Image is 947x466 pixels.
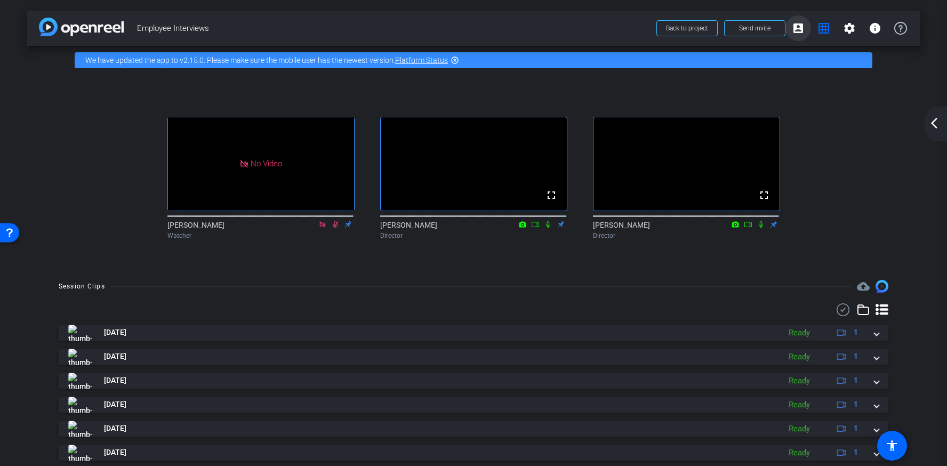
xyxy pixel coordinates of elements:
mat-expansion-panel-header: thumb-nail[DATE]Ready1 [59,445,888,461]
div: Director [593,231,780,240]
div: . [167,98,355,117]
mat-icon: fullscreen [545,189,558,202]
div: [PERSON_NAME] [593,220,780,240]
span: Destinations for your clips [857,280,870,293]
span: Back to project [666,25,708,32]
div: Session Clips [59,281,105,292]
span: [DATE] [104,327,126,338]
a: Platform Status [395,56,448,65]
span: [DATE] [104,351,126,362]
span: No Video [251,159,282,168]
div: Ready [783,447,815,459]
mat-expansion-panel-header: thumb-nail[DATE]Ready1 [59,421,888,437]
div: . [593,98,780,117]
mat-expansion-panel-header: thumb-nail[DATE]Ready1 [59,349,888,365]
img: thumb-nail [68,325,92,341]
span: 1 [854,351,858,362]
mat-icon: accessibility [886,439,898,452]
button: Back to project [656,20,718,36]
span: [DATE] [104,447,126,458]
mat-expansion-panel-header: thumb-nail[DATE]Ready1 [59,373,888,389]
img: thumb-nail [68,445,92,461]
div: . [380,98,567,117]
mat-icon: grid_on [817,22,830,35]
div: Director [380,231,567,240]
span: 1 [854,327,858,338]
span: [DATE] [104,423,126,434]
mat-icon: highlight_off [451,56,459,65]
mat-icon: arrow_back_ios_new [928,117,941,130]
mat-icon: fullscreen [758,189,771,202]
div: We have updated the app to v2.15.0. Please make sure the mobile user has the newest version. [75,52,872,68]
img: Session clips [876,280,888,293]
span: 1 [854,399,858,410]
button: Send invite [724,20,785,36]
span: 1 [854,375,858,386]
div: [PERSON_NAME] [167,220,355,240]
div: [PERSON_NAME] [380,220,567,240]
span: 1 [854,423,858,434]
div: Ready [783,327,815,339]
div: Watcher [167,231,355,240]
div: Ready [783,351,815,363]
span: Employee Interviews [137,18,650,39]
mat-icon: info [869,22,881,35]
div: Ready [783,423,815,435]
img: thumb-nail [68,421,92,437]
span: 1 [854,447,858,458]
span: [DATE] [104,399,126,410]
div: Ready [783,375,815,387]
mat-expansion-panel-header: thumb-nail[DATE]Ready1 [59,325,888,341]
img: thumb-nail [68,349,92,365]
mat-icon: cloud_upload [857,280,870,293]
img: thumb-nail [68,397,92,413]
img: app-logo [39,18,124,36]
mat-icon: account_box [792,22,805,35]
span: [DATE] [104,375,126,386]
mat-expansion-panel-header: thumb-nail[DATE]Ready1 [59,397,888,413]
span: Send invite [739,24,771,33]
mat-icon: settings [843,22,856,35]
img: thumb-nail [68,373,92,389]
div: Ready [783,399,815,411]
